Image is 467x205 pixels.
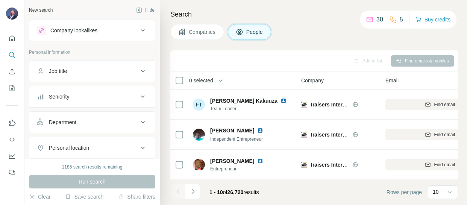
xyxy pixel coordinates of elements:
[246,28,264,36] span: People
[170,9,458,20] h4: Search
[433,188,439,196] p: 10
[434,131,455,138] span: Find email
[257,158,263,164] img: LinkedIn logo
[193,129,205,141] img: Avatar
[6,65,18,78] button: Enrich CSV
[50,27,97,34] div: Company lookalikes
[6,166,18,179] button: Feedback
[29,49,155,56] p: Personal information
[210,127,254,134] span: [PERSON_NAME]
[311,162,363,168] span: Iraisers International
[6,48,18,62] button: Search
[387,188,422,196] span: Rows per page
[118,193,155,200] button: Share filters
[301,102,307,108] img: Logo of Iraisers International
[400,15,403,24] p: 5
[376,15,383,24] p: 30
[49,93,69,100] div: Seniority
[281,98,287,104] img: LinkedIn logo
[301,162,307,168] img: Logo of Iraisers International
[6,133,18,146] button: Use Surfe API
[385,77,399,84] span: Email
[65,193,103,200] button: Save search
[301,132,307,138] img: Logo of Iraisers International
[185,184,200,199] button: Navigate to next page
[210,97,277,105] span: [PERSON_NAME] Kakuuza
[29,21,155,39] button: Company lookalikes
[29,139,155,157] button: Personal location
[6,81,18,95] button: My lists
[415,14,450,25] button: Buy credits
[434,161,455,168] span: Find email
[210,137,263,142] span: Independent Entrepreneur
[209,189,259,195] span: results
[311,102,363,108] span: Iraisers International
[29,193,50,200] button: Clear
[210,157,254,165] span: [PERSON_NAME]
[223,189,227,195] span: of
[210,105,293,112] span: Team Leader
[311,132,363,138] span: Iraisers International
[257,128,263,134] img: LinkedIn logo
[49,144,89,152] div: Personal location
[193,159,205,171] img: Avatar
[6,149,18,163] button: Dashboard
[62,164,123,170] div: 1185 search results remaining
[189,28,216,36] span: Companies
[6,32,18,45] button: Quick start
[29,113,155,131] button: Department
[210,166,272,172] span: Entrepreneur
[6,116,18,130] button: Use Surfe on LinkedIn
[29,62,155,80] button: Job title
[193,99,205,111] div: FT
[189,77,213,84] span: 0 selected
[29,88,155,106] button: Seniority
[29,7,53,14] div: New search
[209,189,223,195] span: 1 - 10
[227,189,244,195] span: 26,720
[301,77,324,84] span: Company
[6,8,18,20] img: Avatar
[131,5,160,16] button: Hide
[434,101,455,108] span: Find email
[49,118,76,126] div: Department
[49,67,67,75] div: Job title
